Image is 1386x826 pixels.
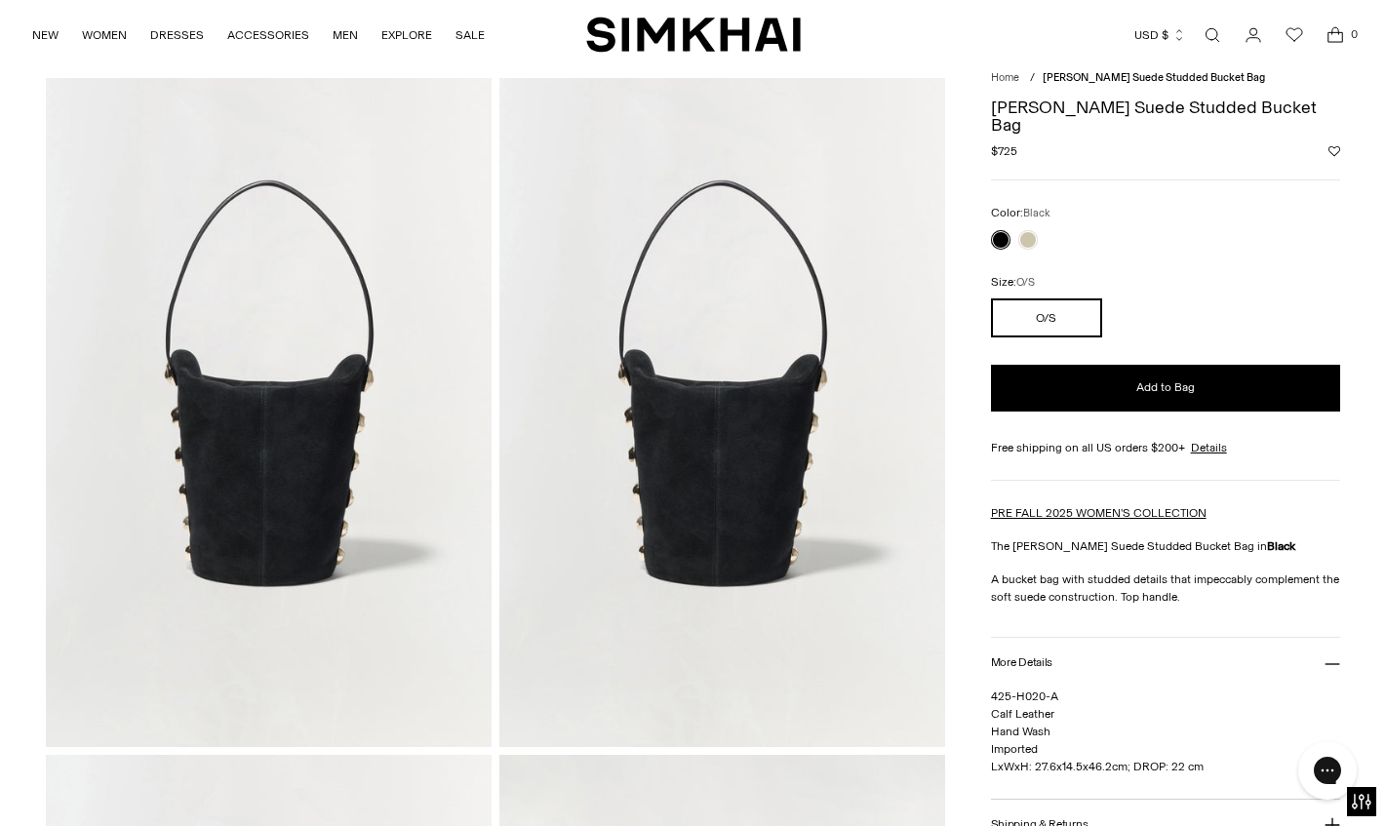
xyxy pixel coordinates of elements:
[455,14,485,57] a: SALE
[1328,145,1340,157] button: Add to Wishlist
[991,570,1340,606] p: A bucket bag with studded details that impeccably complement the soft suede construction. Top han...
[991,439,1340,456] div: Free shipping on all US orders $200+
[1288,734,1366,806] iframe: Gorgias live chat messenger
[991,506,1207,520] a: PRE FALL 2025 WOMEN'S COLLECTION
[586,16,801,54] a: SIMKHAI
[1023,207,1050,219] span: Black
[499,78,945,746] img: Amaya Suede Studded Bucket Bag
[1267,539,1295,553] strong: Black
[1193,16,1232,55] a: Open search modal
[1191,439,1227,456] a: Details
[991,204,1050,222] label: Color:
[991,98,1340,134] h1: [PERSON_NAME] Suede Studded Bucket Bag
[991,298,1102,337] button: O/S
[381,14,432,57] a: EXPLORE
[991,638,1340,688] button: More Details
[1345,25,1363,43] span: 0
[991,365,1340,412] button: Add to Bag
[991,70,1340,87] nav: breadcrumbs
[1134,14,1186,57] button: USD $
[82,14,127,57] a: WOMEN
[1275,16,1314,55] a: Wishlist
[991,656,1052,669] h3: More Details
[32,14,59,57] a: NEW
[1316,16,1355,55] a: Open cart modal
[991,689,1204,773] span: 425-H020-A Calf Leather Hand Wash Imported LxWxH: 27.6x14.5x46.2cm; DROP: 22 cm
[1016,276,1035,289] span: O/S
[46,78,492,746] img: Amaya Suede Studded Bucket Bag
[1043,71,1265,84] span: [PERSON_NAME] Suede Studded Bucket Bag
[1030,70,1035,87] div: /
[1234,16,1273,55] a: Go to the account page
[150,14,204,57] a: DRESSES
[227,14,309,57] a: ACCESSORIES
[991,71,1019,84] a: Home
[991,273,1035,292] label: Size:
[1136,379,1195,396] span: Add to Bag
[991,142,1017,160] span: $725
[991,537,1340,555] p: The [PERSON_NAME] Suede Studded Bucket Bag in
[333,14,358,57] a: MEN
